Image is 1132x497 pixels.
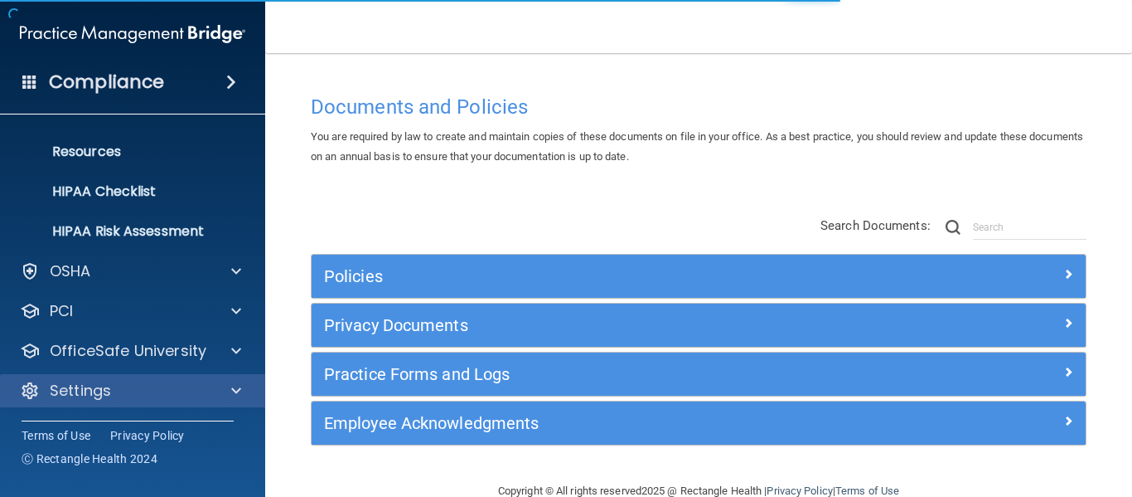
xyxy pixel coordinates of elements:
h5: Policies [324,267,880,285]
a: Practice Forms and Logs [324,361,1073,387]
a: Terms of Use [22,427,90,444]
h4: Documents and Policies [311,96,1086,118]
a: Terms of Use [835,485,899,497]
img: PMB logo [20,17,245,51]
p: Resources [11,144,237,160]
p: PCI [50,301,73,321]
h5: Practice Forms and Logs [324,365,880,383]
input: Search [973,215,1086,240]
span: Ⓒ Rectangle Health 2024 [22,451,157,467]
a: Privacy Policy [767,485,832,497]
span: Search Documents: [820,218,931,233]
a: Employee Acknowledgments [324,410,1073,436]
p: HIPAA Checklist [11,183,237,200]
a: OSHA [20,261,241,281]
a: Privacy Policy [110,427,185,444]
h5: Employee Acknowledgments [324,414,880,432]
a: OfficeSafe University [20,341,241,361]
a: PCI [20,301,241,321]
iframe: Drift Widget Chat Controller [845,379,1112,446]
a: Policies [324,263,1073,290]
h5: Privacy Documents [324,316,880,334]
h4: Compliance [49,71,164,94]
p: Settings [50,381,111,401]
span: You are required by law to create and maintain copies of these documents on file in your office. ... [311,130,1083,163]
a: Settings [20,381,241,401]
img: ic-search.3b580494.png [946,220,960,235]
p: OSHA [50,261,91,281]
p: OfficeSafe University [50,341,206,361]
p: HIPAA Risk Assessment [11,223,237,240]
a: Privacy Documents [324,312,1073,339]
